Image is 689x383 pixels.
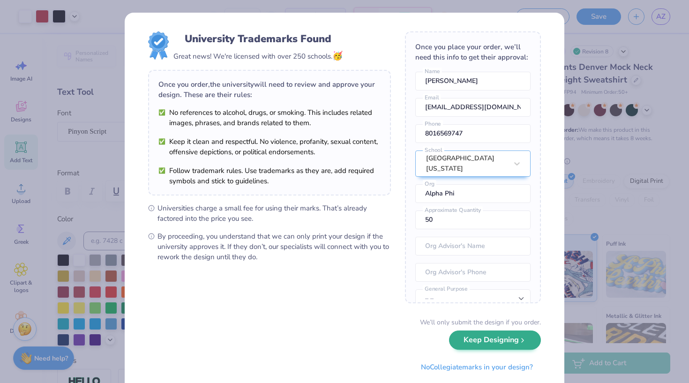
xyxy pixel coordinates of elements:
div: We’ll only submit the design if you order. [420,317,541,327]
span: Universities charge a small fee for using their marks. That’s already factored into the price you... [157,203,391,224]
div: Once you order, the university will need to review and approve your design. These are their rules: [158,79,381,100]
button: Keep Designing [449,330,541,350]
input: Phone [415,124,531,143]
input: Org Advisor's Name [415,237,531,255]
input: Email [415,98,531,117]
li: Follow trademark rules. Use trademarks as they are, add required symbols and stick to guidelines. [158,165,381,186]
input: Name [415,72,531,90]
span: By proceeding, you understand that we can only print your design if the university approves it. I... [157,231,391,262]
div: [GEOGRAPHIC_DATA][US_STATE] [426,153,508,174]
button: NoCollegiatemarks in your design? [413,358,541,377]
input: Org [415,184,531,203]
input: Approximate Quantity [415,210,531,229]
span: 🥳 [332,50,343,61]
div: Once you place your order, we’ll need this info to get their approval: [415,42,531,62]
li: Keep it clean and respectful. No violence, profanity, sexual content, offensive depictions, or po... [158,136,381,157]
img: License badge [148,31,169,60]
div: Great news! We're licensed with over 250 schools. [173,50,343,62]
div: University Trademarks Found [185,31,331,46]
input: Org Advisor's Phone [415,263,531,282]
li: No references to alcohol, drugs, or smoking. This includes related images, phrases, and brands re... [158,107,381,128]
